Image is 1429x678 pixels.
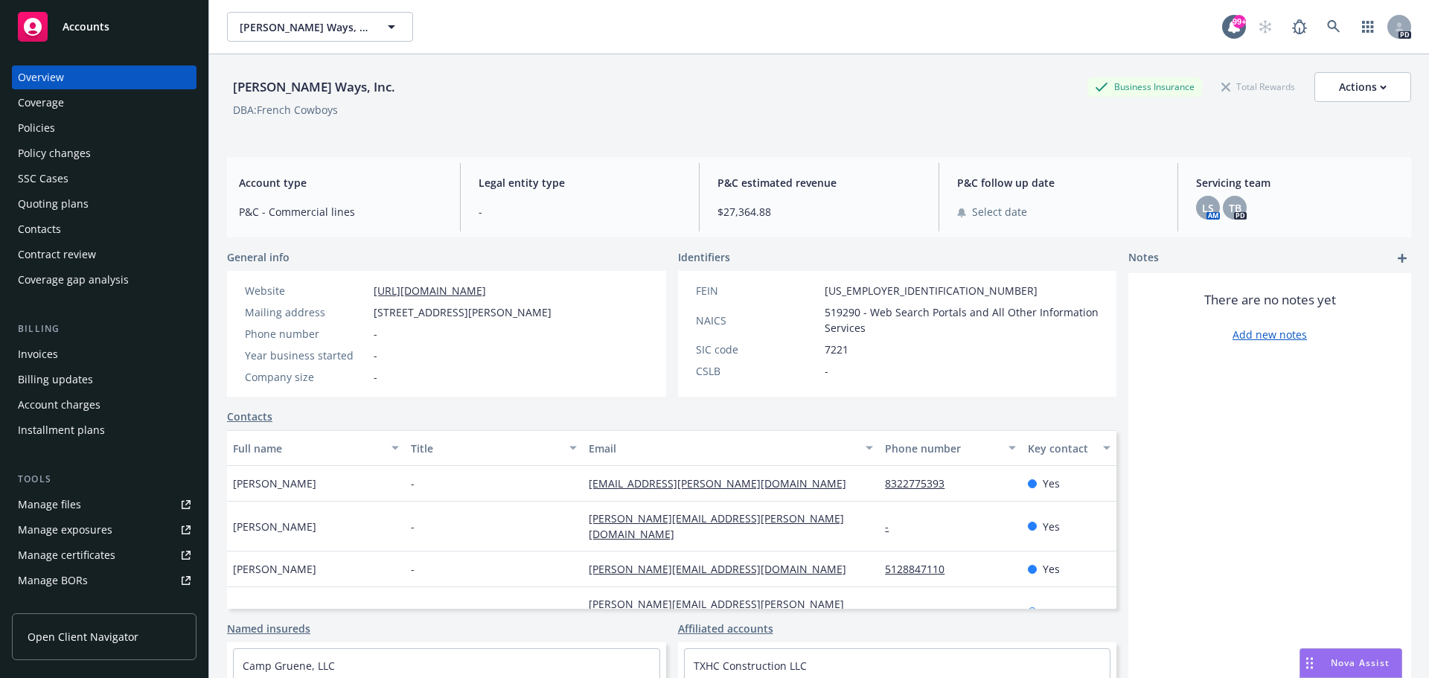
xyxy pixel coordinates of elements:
span: Servicing team [1196,175,1399,191]
a: - [885,605,901,619]
a: [PERSON_NAME][EMAIL_ADDRESS][PERSON_NAME][DOMAIN_NAME] [589,511,844,541]
a: SSC Cases [12,167,196,191]
span: Manage exposures [12,518,196,542]
button: Phone number [879,430,1021,466]
a: Manage certificates [12,543,196,567]
span: Yes [1043,561,1060,577]
a: [PERSON_NAME][EMAIL_ADDRESS][PERSON_NAME][DOMAIN_NAME] [589,597,844,627]
div: Policies [18,116,55,140]
button: [PERSON_NAME] Ways, Inc. [227,12,413,42]
span: No [1043,604,1057,620]
span: Account type [239,175,442,191]
div: Year business started [245,348,368,363]
a: [PERSON_NAME][EMAIL_ADDRESS][DOMAIN_NAME] [589,562,858,576]
div: Key contact [1028,441,1094,456]
a: Report a Bug [1285,12,1314,42]
span: Nova Assist [1331,656,1390,669]
a: [EMAIL_ADDRESS][PERSON_NAME][DOMAIN_NAME] [589,476,858,490]
div: Manage exposures [18,518,112,542]
button: Full name [227,430,405,466]
div: Manage files [18,493,81,517]
span: [PERSON_NAME] [233,604,316,620]
a: Invoices [12,342,196,366]
div: Email [589,441,857,456]
a: Summary of insurance [12,594,196,618]
span: [US_EMPLOYER_IDENTIFICATION_NUMBER] [825,283,1038,298]
span: 519290 - Web Search Portals and All Other Information Services [825,304,1099,336]
a: [URL][DOMAIN_NAME] [374,284,486,298]
a: Policy changes [12,141,196,165]
button: Key contact [1022,430,1116,466]
a: add [1393,249,1411,267]
div: [PERSON_NAME] Ways, Inc. [227,77,401,97]
div: Mailing address [245,304,368,320]
a: Manage BORs [12,569,196,592]
span: [PERSON_NAME] Ways, Inc. [240,19,368,35]
a: Manage files [12,493,196,517]
span: Yes [1043,476,1060,491]
div: Full name [233,441,383,456]
a: Billing updates [12,368,196,391]
a: Contacts [12,217,196,241]
a: Accounts [12,6,196,48]
div: NAICS [696,313,819,328]
div: FEIN [696,283,819,298]
a: 5128847110 [885,562,956,576]
span: $27,364.88 [717,204,921,220]
span: TB [1229,200,1241,216]
div: Manage BORs [18,569,88,592]
div: Tools [12,472,196,487]
button: Email [583,430,879,466]
div: Website [245,283,368,298]
a: Affiliated accounts [678,621,773,636]
div: Coverage gap analysis [18,268,129,292]
button: Title [405,430,583,466]
a: Account charges [12,393,196,417]
button: Actions [1314,72,1411,102]
span: There are no notes yet [1204,291,1336,309]
div: Contract review [18,243,96,266]
span: Open Client Navigator [28,629,138,645]
span: Yes [1043,519,1060,534]
span: P&C - Commercial lines [239,204,442,220]
div: SSC Cases [18,167,68,191]
div: Quoting plans [18,192,89,216]
span: Identifiers [678,249,730,265]
div: Phone number [245,326,368,342]
div: Phone number [885,441,999,456]
div: Policy changes [18,141,91,165]
span: P&C follow up date [957,175,1160,191]
div: CSLB [696,363,819,379]
div: Overview [18,65,64,89]
a: Coverage [12,91,196,115]
span: 7221 [825,342,848,357]
span: - [411,519,415,534]
div: Contacts [18,217,61,241]
div: Coverage [18,91,64,115]
a: - [885,519,901,534]
span: - [479,204,682,220]
a: Installment plans [12,418,196,442]
span: P&C estimated revenue [717,175,921,191]
div: Billing updates [18,368,93,391]
div: Installment plans [18,418,105,442]
a: Camp Gruene, LLC [243,659,335,673]
span: - [374,326,377,342]
span: - [411,561,415,577]
a: Contract review [12,243,196,266]
div: Billing [12,322,196,336]
span: Notes [1128,249,1159,267]
span: - [411,476,415,491]
span: Accounts [63,21,109,33]
span: [STREET_ADDRESS][PERSON_NAME] [374,304,552,320]
a: Named insureds [227,621,310,636]
span: - [374,348,377,363]
div: Drag to move [1300,649,1319,677]
a: 8322775393 [885,476,956,490]
div: DBA: French Cowboys [233,102,338,118]
a: Add new notes [1233,327,1307,342]
span: [PERSON_NAME] [233,519,316,534]
div: 99+ [1233,15,1246,28]
span: [PERSON_NAME] [233,561,316,577]
div: Title [411,441,560,456]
